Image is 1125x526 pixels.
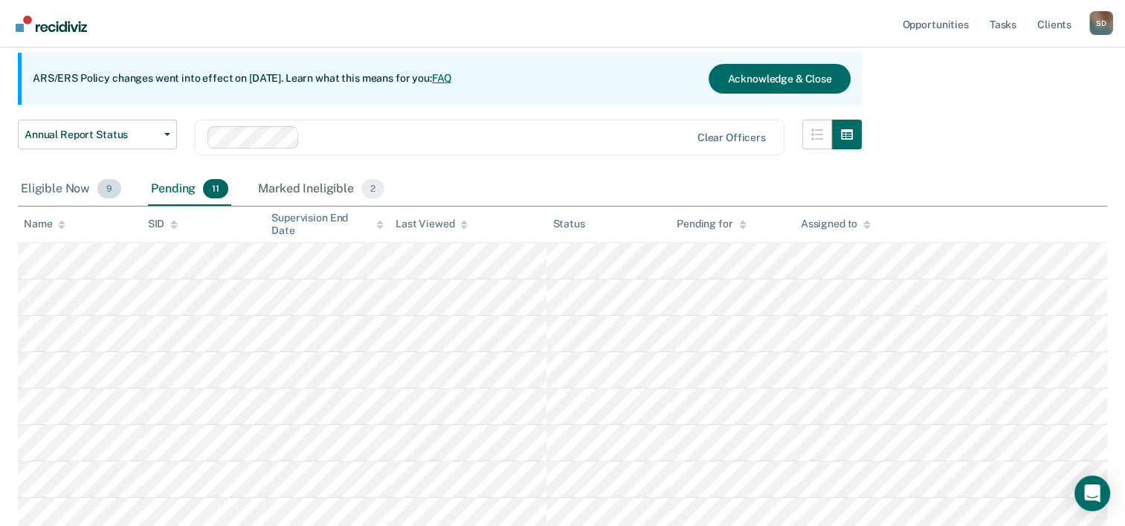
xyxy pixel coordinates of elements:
[203,179,228,198] span: 11
[33,71,452,86] p: ARS/ERS Policy changes went into effect on [DATE]. Learn what this means for you:
[709,64,850,94] button: Acknowledge & Close
[1089,11,1113,35] button: Profile dropdown button
[697,131,766,144] div: Clear officers
[97,179,121,198] span: 9
[18,120,177,149] button: Annual Report Status
[24,218,65,230] div: Name
[18,173,124,206] div: Eligible Now9
[361,179,384,198] span: 2
[255,173,387,206] div: Marked Ineligible2
[148,173,231,206] div: Pending11
[271,212,384,237] div: Supervision End Date
[552,218,584,230] div: Status
[677,218,746,230] div: Pending for
[432,72,453,84] a: FAQ
[1089,11,1113,35] div: S D
[396,218,468,230] div: Last Viewed
[148,218,178,230] div: SID
[1074,475,1110,511] div: Open Intercom Messenger
[16,16,87,32] img: Recidiviz
[25,129,158,141] span: Annual Report Status
[801,218,871,230] div: Assigned to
